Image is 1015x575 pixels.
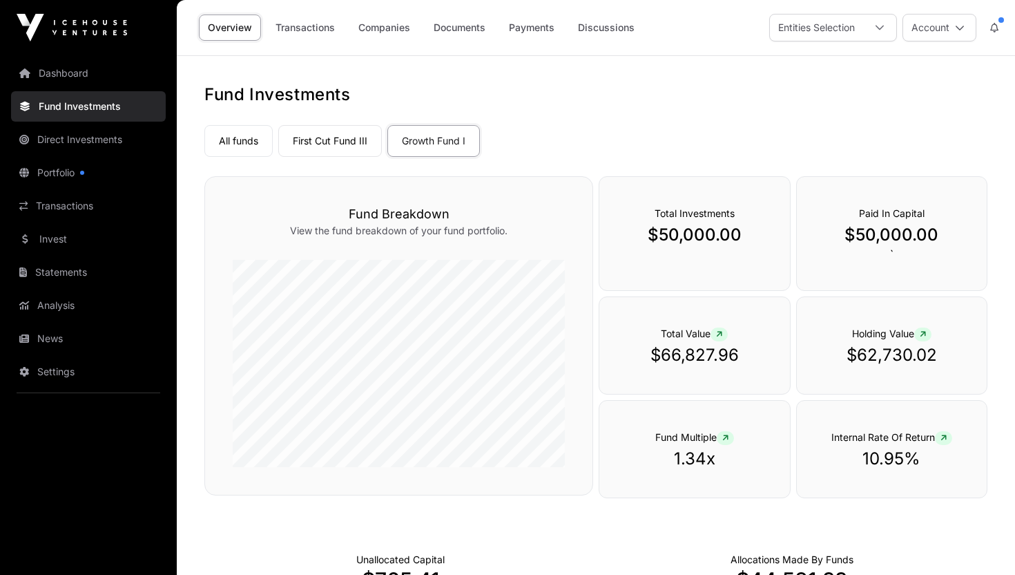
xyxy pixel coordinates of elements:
a: Direct Investments [11,124,166,155]
p: Cash not yet allocated [356,553,445,567]
a: Dashboard [11,58,166,88]
iframe: Chat Widget [946,509,1015,575]
a: Companies [349,15,419,41]
a: Growth Fund I [387,125,480,157]
p: 10.95% [824,448,959,470]
div: Entities Selection [770,15,863,41]
h1: Fund Investments [204,84,987,106]
a: Fund Investments [11,91,166,122]
span: Total Value [661,328,728,339]
a: Overview [199,15,261,41]
a: Invest [11,224,166,254]
p: Capital Deployed Into Companies [731,553,853,567]
p: $50,000.00 [824,224,959,246]
a: All funds [204,125,273,157]
p: $62,730.02 [824,344,959,366]
span: Fund Multiple [655,431,734,443]
p: $50,000.00 [627,224,762,246]
div: ` [796,176,987,291]
img: Icehouse Ventures Logo [17,14,127,41]
button: Account [902,14,976,41]
a: Settings [11,357,166,387]
a: Portfolio [11,158,166,188]
a: News [11,323,166,354]
a: Transactions [267,15,344,41]
a: Documents [425,15,494,41]
p: View the fund breakdown of your fund portfolio. [233,224,565,238]
a: Transactions [11,191,166,221]
a: Discussions [569,15,644,41]
a: Payments [500,15,563,41]
a: Statements [11,257,166,287]
a: Analysis [11,290,166,321]
a: First Cut Fund III [278,125,382,157]
span: Holding Value [852,328,931,339]
span: Total Investments [655,207,735,219]
span: Internal Rate Of Return [831,431,952,443]
h3: Fund Breakdown [233,205,565,224]
p: $66,827.96 [627,344,762,366]
p: 1.34x [627,448,762,470]
span: Paid In Capital [859,207,925,219]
